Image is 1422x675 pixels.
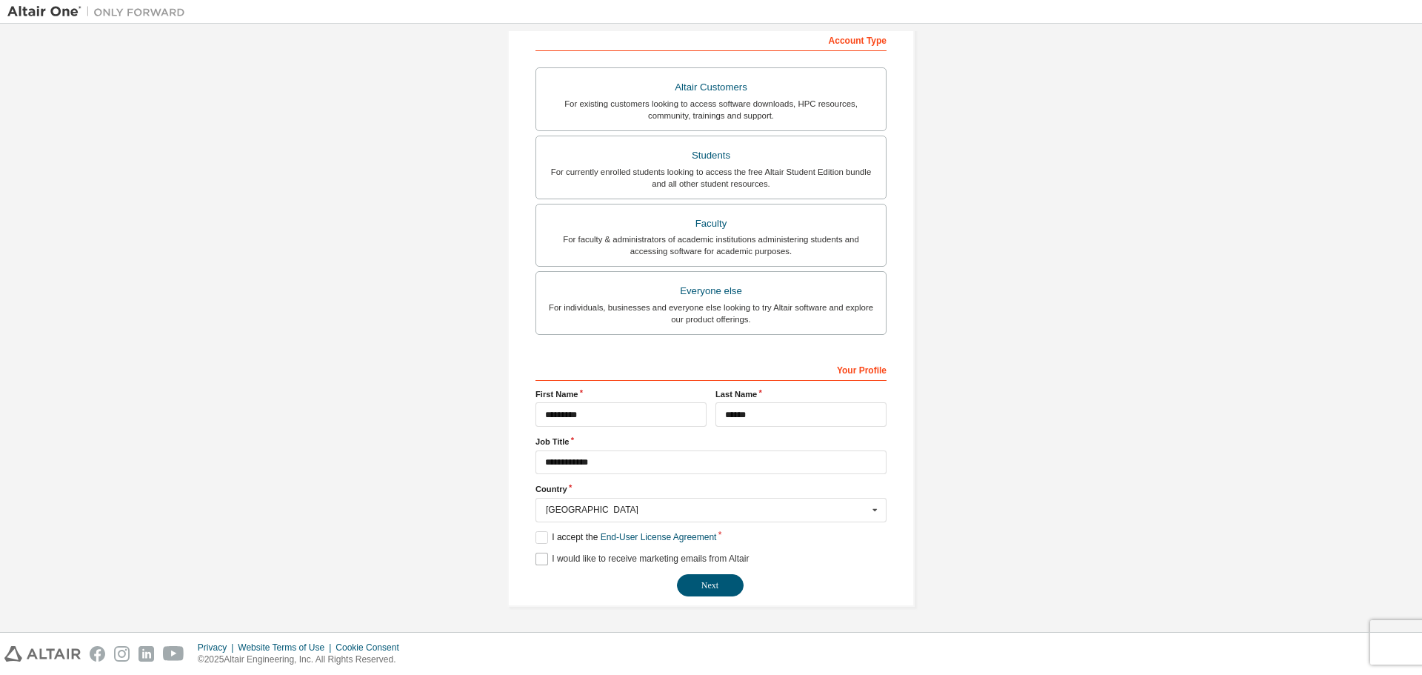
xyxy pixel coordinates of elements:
[163,646,184,662] img: youtube.svg
[545,145,877,166] div: Students
[545,98,877,122] div: For existing customers looking to access software downloads, HPC resources, community, trainings ...
[336,642,407,654] div: Cookie Consent
[546,505,868,514] div: [GEOGRAPHIC_DATA]
[238,642,336,654] div: Website Terms of Use
[535,436,887,448] label: Job Title
[138,646,154,662] img: linkedin.svg
[535,27,887,51] div: Account Type
[545,281,877,302] div: Everyone else
[7,4,193,19] img: Altair One
[545,213,877,234] div: Faculty
[545,77,877,98] div: Altair Customers
[715,388,887,400] label: Last Name
[535,483,887,495] label: Country
[198,654,408,666] p: © 2025 Altair Engineering, Inc. All Rights Reserved.
[114,646,130,662] img: instagram.svg
[535,553,749,565] label: I would like to receive marketing emails from Altair
[545,302,877,325] div: For individuals, businesses and everyone else looking to try Altair software and explore our prod...
[677,574,744,596] button: Next
[535,531,716,544] label: I accept the
[198,642,238,654] div: Privacy
[90,646,105,662] img: facebook.svg
[601,532,717,542] a: End-User License Agreement
[535,357,887,381] div: Your Profile
[545,233,877,257] div: For faculty & administrators of academic institutions administering students and accessing softwa...
[4,646,81,662] img: altair_logo.svg
[545,166,877,190] div: For currently enrolled students looking to access the free Altair Student Edition bundle and all ...
[535,388,707,400] label: First Name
